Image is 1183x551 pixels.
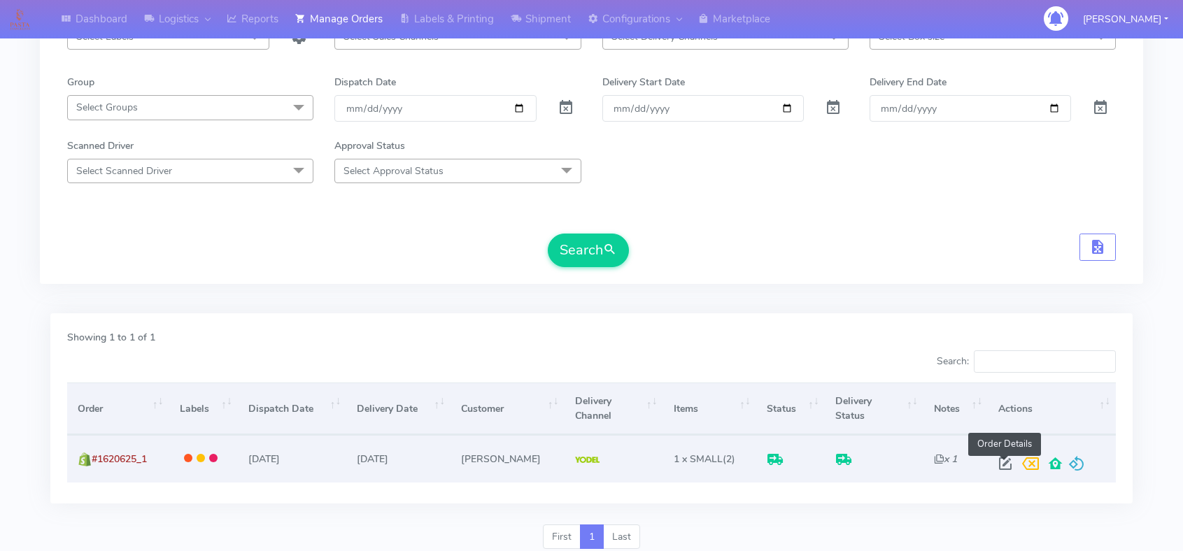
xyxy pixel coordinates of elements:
[756,382,825,435] th: Status: activate to sort column ascending
[67,138,134,153] label: Scanned Driver
[76,164,172,178] span: Select Scanned Driver
[67,75,94,90] label: Group
[238,435,347,482] td: [DATE]
[346,382,451,435] th: Delivery Date: activate to sort column ascending
[92,452,147,466] span: #1620625_1
[169,382,238,435] th: Labels: activate to sort column ascending
[870,75,947,90] label: Delivery End Date
[988,382,1116,435] th: Actions: activate to sort column ascending
[1072,5,1179,34] button: [PERSON_NAME]
[346,435,451,482] td: [DATE]
[825,382,923,435] th: Delivery Status: activate to sort column ascending
[67,330,155,345] label: Showing 1 to 1 of 1
[67,382,169,435] th: Order: activate to sort column ascending
[78,452,92,466] img: shopify.png
[923,382,989,435] th: Notes: activate to sort column ascending
[238,382,347,435] th: Dispatch Date: activate to sort column ascending
[974,350,1116,373] input: Search:
[934,452,957,466] i: x 1
[451,435,564,482] td: [PERSON_NAME]
[580,524,604,550] a: 1
[548,234,629,267] button: Search
[663,382,756,435] th: Items: activate to sort column ascending
[565,382,663,435] th: Delivery Channel: activate to sort column ascending
[451,382,564,435] th: Customer: activate to sort column ascending
[937,350,1116,373] label: Search:
[343,164,444,178] span: Select Approval Status
[674,452,723,466] span: 1 x SMALL
[575,457,600,464] img: Yodel
[76,101,138,114] span: Select Groups
[334,75,396,90] label: Dispatch Date
[674,452,735,466] span: (2)
[334,138,405,153] label: Approval Status
[602,75,685,90] label: Delivery Start Date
